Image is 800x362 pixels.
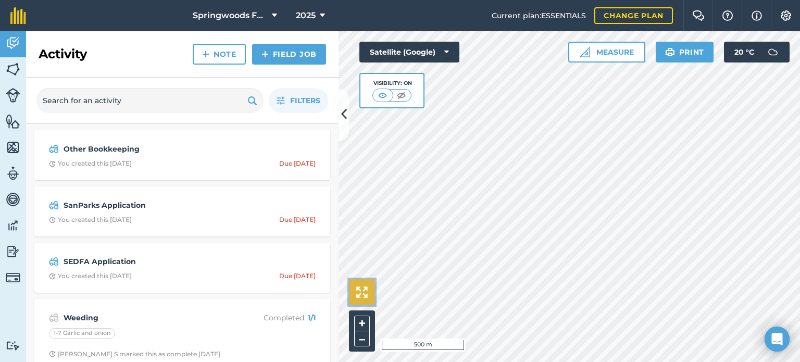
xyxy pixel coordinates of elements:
[354,316,370,331] button: +
[49,255,59,268] img: svg+xml;base64,PD94bWwgdmVyc2lvbj0iMS4wIiBlbmNvZGluZz0idXRmLTgiPz4KPCEtLSBHZW5lcmF0b3I6IEFkb2JlIE...
[395,90,408,101] img: svg+xml;base64,PHN2ZyB4bWxucz0iaHR0cDovL3d3dy53My5vcmcvMjAwMC9zdmciIHdpZHRoPSI1MCIgaGVpZ2h0PSI0MC...
[49,217,56,223] img: Clock with arrow pointing clockwise
[359,42,459,63] button: Satellite (Google)
[594,7,673,24] a: Change plan
[6,218,20,233] img: svg+xml;base64,PD94bWwgdmVyc2lvbj0iMS4wIiBlbmNvZGluZz0idXRmLTgiPz4KPCEtLSBHZW5lcmF0b3I6IEFkb2JlIE...
[6,270,20,285] img: svg+xml;base64,PD94bWwgdmVyc2lvbj0iMS4wIiBlbmNvZGluZz0idXRmLTgiPz4KPCEtLSBHZW5lcmF0b3I6IEFkb2JlIE...
[765,327,790,352] div: Open Intercom Messenger
[724,42,790,63] button: 20 °C
[752,9,762,22] img: svg+xml;base64,PHN2ZyB4bWxucz0iaHR0cDovL3d3dy53My5vcmcvMjAwMC9zdmciIHdpZHRoPSIxNyIgaGVpZ2h0PSIxNy...
[64,256,229,267] strong: SEDFA Application
[49,143,59,155] img: svg+xml;base64,PD94bWwgdmVyc2lvbj0iMS4wIiBlbmNvZGluZz0idXRmLTgiPz4KPCEtLSBHZW5lcmF0b3I6IEFkb2JlIE...
[492,10,586,21] span: Current plan : ESSENTIALS
[64,143,229,155] strong: Other Bookkeeping
[193,9,268,22] span: Springwoods Farm 🚜
[665,46,675,58] img: svg+xml;base64,PHN2ZyB4bWxucz0iaHR0cDovL3d3dy53My5vcmcvMjAwMC9zdmciIHdpZHRoPSIxOSIgaGVpZ2h0PSIyNC...
[279,272,316,280] div: Due [DATE]
[692,10,705,21] img: Two speech bubbles overlapping with the left bubble in the forefront
[49,311,59,324] img: svg+xml;base64,PD94bWwgdmVyc2lvbj0iMS4wIiBlbmNvZGluZz0idXRmLTgiPz4KPCEtLSBHZW5lcmF0b3I6IEFkb2JlIE...
[49,199,59,211] img: svg+xml;base64,PD94bWwgdmVyc2lvbj0iMS4wIiBlbmNvZGluZz0idXRmLTgiPz4KPCEtLSBHZW5lcmF0b3I6IEFkb2JlIE...
[64,199,229,211] strong: SanParks Application
[296,9,316,22] span: 2025
[6,166,20,181] img: svg+xml;base64,PD94bWwgdmVyc2lvbj0iMS4wIiBlbmNvZGluZz0idXRmLTgiPz4KPCEtLSBHZW5lcmF0b3I6IEFkb2JlIE...
[279,216,316,224] div: Due [DATE]
[376,90,389,101] img: svg+xml;base64,PHN2ZyB4bWxucz0iaHR0cDovL3d3dy53My5vcmcvMjAwMC9zdmciIHdpZHRoPSI1MCIgaGVpZ2h0PSI0MC...
[762,42,783,63] img: svg+xml;base64,PD94bWwgdmVyc2lvbj0iMS4wIiBlbmNvZGluZz0idXRmLTgiPz4KPCEtLSBHZW5lcmF0b3I6IEFkb2JlIE...
[49,159,132,168] div: You created this [DATE]
[49,160,56,167] img: Clock with arrow pointing clockwise
[6,61,20,77] img: svg+xml;base64,PHN2ZyB4bWxucz0iaHR0cDovL3d3dy53My5vcmcvMjAwMC9zdmciIHdpZHRoPSI1NiIgaGVpZ2h0PSI2MC...
[41,136,324,174] a: Other BookkeepingClock with arrow pointing clockwiseYou created this [DATE]Due [DATE]
[49,350,220,358] div: [PERSON_NAME] S marked this as complete [DATE]
[780,10,792,21] img: A cog icon
[568,42,645,63] button: Measure
[261,48,269,60] img: svg+xml;base64,PHN2ZyB4bWxucz0iaHR0cDovL3d3dy53My5vcmcvMjAwMC9zdmciIHdpZHRoPSIxNCIgaGVpZ2h0PSIyNC...
[202,48,209,60] img: svg+xml;base64,PHN2ZyB4bWxucz0iaHR0cDovL3d3dy53My5vcmcvMjAwMC9zdmciIHdpZHRoPSIxNCIgaGVpZ2h0PSIyNC...
[6,244,20,259] img: svg+xml;base64,PD94bWwgdmVyc2lvbj0iMS4wIiBlbmNvZGluZz0idXRmLTgiPz4KPCEtLSBHZW5lcmF0b3I6IEFkb2JlIE...
[10,7,26,24] img: fieldmargin Logo
[656,42,714,63] button: Print
[269,88,328,113] button: Filters
[6,341,20,351] img: svg+xml;base64,PD94bWwgdmVyc2lvbj0iMS4wIiBlbmNvZGluZz0idXRmLTgiPz4KPCEtLSBHZW5lcmF0b3I6IEFkb2JlIE...
[580,47,590,57] img: Ruler icon
[49,272,132,280] div: You created this [DATE]
[252,44,326,65] a: Field Job
[354,331,370,346] button: –
[49,351,56,357] img: Clock with arrow pointing clockwise
[49,216,132,224] div: You created this [DATE]
[6,35,20,51] img: svg+xml;base64,PD94bWwgdmVyc2lvbj0iMS4wIiBlbmNvZGluZz0idXRmLTgiPz4KPCEtLSBHZW5lcmF0b3I6IEFkb2JlIE...
[49,273,56,280] img: Clock with arrow pointing clockwise
[41,193,324,230] a: SanParks ApplicationClock with arrow pointing clockwiseYou created this [DATE]Due [DATE]
[6,192,20,207] img: svg+xml;base64,PD94bWwgdmVyc2lvbj0iMS4wIiBlbmNvZGluZz0idXRmLTgiPz4KPCEtLSBHZW5lcmF0b3I6IEFkb2JlIE...
[372,79,412,88] div: Visibility: On
[193,44,246,65] a: Note
[247,94,257,107] img: svg+xml;base64,PHN2ZyB4bWxucz0iaHR0cDovL3d3dy53My5vcmcvMjAwMC9zdmciIHdpZHRoPSIxOSIgaGVpZ2h0PSIyNC...
[64,312,229,323] strong: Weeding
[39,46,87,63] h2: Activity
[308,313,316,322] strong: 1 / 1
[36,88,264,113] input: Search for an activity
[6,114,20,129] img: svg+xml;base64,PHN2ZyB4bWxucz0iaHR0cDovL3d3dy53My5vcmcvMjAwMC9zdmciIHdpZHRoPSI1NiIgaGVpZ2h0PSI2MC...
[6,88,20,103] img: svg+xml;base64,PD94bWwgdmVyc2lvbj0iMS4wIiBlbmNvZGluZz0idXRmLTgiPz4KPCEtLSBHZW5lcmF0b3I6IEFkb2JlIE...
[279,159,316,168] div: Due [DATE]
[290,95,320,106] span: Filters
[41,249,324,286] a: SEDFA ApplicationClock with arrow pointing clockwiseYou created this [DATE]Due [DATE]
[356,286,368,298] img: Four arrows, one pointing top left, one top right, one bottom right and the last bottom left
[721,10,734,21] img: A question mark icon
[734,42,754,63] span: 20 ° C
[49,328,115,339] div: 1-7 Garlic and onion
[233,312,316,323] p: Completed :
[6,140,20,155] img: svg+xml;base64,PHN2ZyB4bWxucz0iaHR0cDovL3d3dy53My5vcmcvMjAwMC9zdmciIHdpZHRoPSI1NiIgaGVpZ2h0PSI2MC...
